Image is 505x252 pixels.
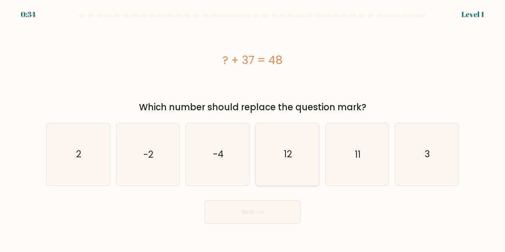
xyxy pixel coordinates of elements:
text: 3 [425,148,430,161]
text: 12 [284,148,292,161]
text: -4 [213,148,224,161]
div: 0:34 [21,9,36,20]
text: 2 [76,148,81,161]
text: 11 [355,148,361,161]
button: Next [204,200,301,224]
div: Which number should replace the question mark? [51,101,454,114]
div: ? + 37 = 48 [46,52,459,68]
div: Level 1 [461,9,484,20]
text: -2 [143,148,153,161]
